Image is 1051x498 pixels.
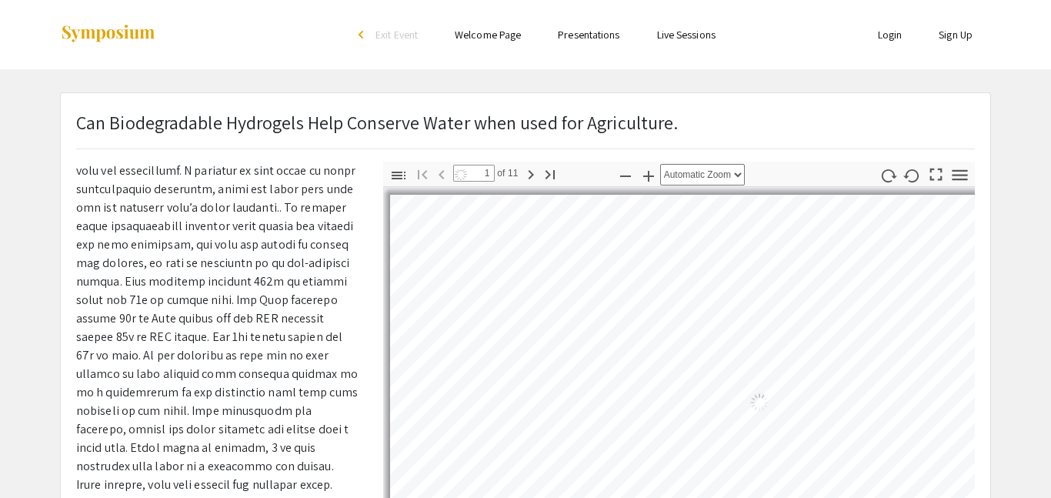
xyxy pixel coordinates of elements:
iframe: Chat [12,429,65,486]
span: of 11 [495,165,519,182]
div: arrow_back_ios [359,30,368,39]
span: Exit Event [375,28,418,42]
a: Welcome Page [455,28,521,42]
a: Presentations [558,28,619,42]
button: Go to First Page [409,162,435,185]
button: Toggle Sidebar [385,164,412,186]
button: Next Page [518,162,544,185]
button: Rotate Clockwise [876,164,902,186]
select: Zoom [660,164,745,185]
button: Tools [947,164,973,186]
img: Symposium by ForagerOne [60,24,156,45]
button: Switch to Presentation Mode [923,162,949,184]
button: Zoom Out [612,164,639,186]
button: Rotate Counterclockwise [899,164,926,186]
a: Login [878,28,903,42]
button: Previous Page [429,162,455,185]
a: Live Sessions [657,28,716,42]
input: Page [453,165,495,182]
button: Go to Last Page [537,162,563,185]
p: Can Biodegradable Hydrogels Help Conserve Water when used for Agriculture. [76,109,678,136]
a: Sign Up [939,28,973,42]
button: Zoom In [636,164,662,186]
